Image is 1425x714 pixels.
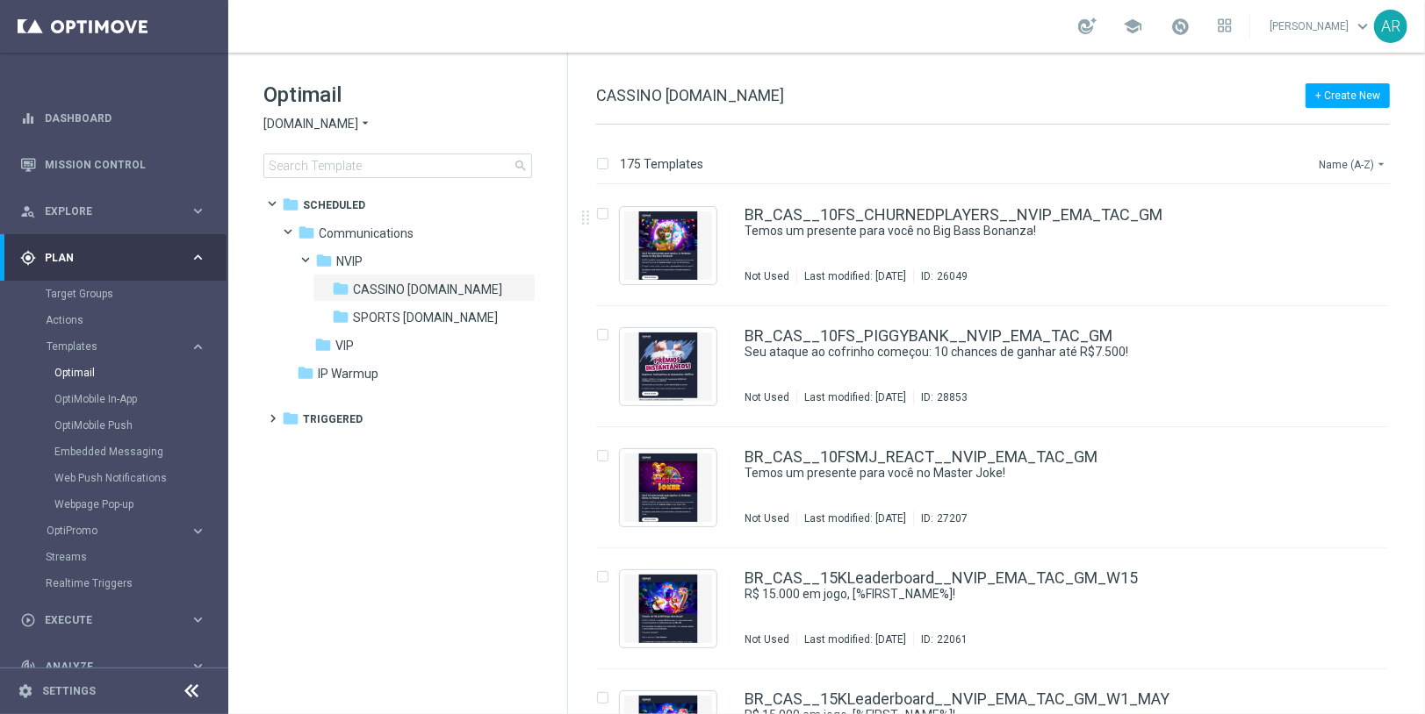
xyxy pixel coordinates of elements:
[745,586,1314,603] div: R$ 15.000 em jogo, [%FIRST_NAME%]!
[190,523,206,539] i: keyboard_arrow_right
[45,206,190,217] span: Explore
[596,86,784,104] span: CASSINO [DOMAIN_NAME]
[54,445,183,459] a: Embedded Messaging
[797,632,913,646] div: Last modified: [DATE]
[745,511,789,525] div: Not Used
[913,511,968,525] div: ID:
[54,392,183,406] a: OptiMobile In-App
[1374,10,1407,43] div: AR
[913,390,968,404] div: ID:
[745,465,1274,482] a: Temos um presente para você no Master Joke!
[46,518,227,544] div: OptiPromo
[319,225,414,241] span: Communications
[190,339,206,355] i: keyboard_arrow_right
[913,269,968,283] div: ID:
[913,632,968,646] div: ID:
[19,613,207,627] button: play_circle_outline Execute keyboard_arrow_right
[624,453,712,522] img: 27207.jpeg
[937,632,968,646] div: 22061
[20,612,36,628] i: play_circle_outline
[190,203,206,219] i: keyboard_arrow_right
[745,223,1314,239] div: Temos um presente para você no Big Bass Bonanza!
[54,360,227,386] div: Optimail
[303,197,365,213] span: Scheduled
[620,156,703,172] p: 175 Templates
[42,686,96,696] a: Settings
[303,411,363,427] span: Triggered
[19,204,207,218] div: person_search Explore keyboard_arrow_right
[54,412,227,439] div: OptiMobile Push
[20,250,190,266] div: Plan
[314,336,332,353] i: folder
[1374,157,1388,171] i: arrow_drop_down
[46,570,227,596] div: Realtime Triggers
[46,544,227,570] div: Streams
[190,658,206,675] i: keyboard_arrow_right
[1268,13,1374,39] a: [PERSON_NAME]keyboard_arrow_down
[20,203,36,219] i: person_search
[19,251,207,265] button: gps_fixed Plan keyboard_arrow_right
[46,307,227,333] div: Actions
[1353,17,1372,36] span: keyboard_arrow_down
[1306,83,1390,108] button: + Create New
[54,386,227,412] div: OptiMobile In-App
[797,269,913,283] div: Last modified: [DATE]
[190,249,206,266] i: keyboard_arrow_right
[54,465,227,491] div: Web Push Notifications
[47,341,172,352] span: Templates
[624,332,712,401] img: 28853.jpeg
[19,660,207,674] button: track_changes Analyze keyboard_arrow_right
[19,158,207,172] button: Mission Control
[263,154,532,178] input: Search Template
[353,282,502,297] span: CASSINO bet.br
[335,338,354,353] span: VIP
[46,576,183,590] a: Realtime Triggers
[937,390,968,404] div: 28853
[745,632,789,646] div: Not Used
[579,185,1421,306] div: Press SPACE to select this row.
[263,81,532,109] h1: Optimail
[1317,154,1390,175] button: Name (A-Z)arrow_drop_down
[19,111,207,125] button: equalizer Dashboard
[745,390,789,404] div: Not Used
[54,418,183,432] a: OptiMobile Push
[20,95,206,141] div: Dashboard
[46,281,227,307] div: Target Groups
[353,310,498,325] span: SPORTS bet.br
[45,615,190,625] span: Execute
[20,250,36,266] i: gps_fixed
[745,570,1138,586] a: BR_CAS__15KLeaderboard__NVIP_EMA_TAC_GM_W15
[745,691,1170,707] a: BR_CAS__15KLeaderboard__NVIP_EMA_TAC_GM_W1_MAY
[47,525,190,536] div: OptiPromo
[46,524,207,538] button: OptiPromo keyboard_arrow_right
[332,280,349,297] i: folder
[745,207,1162,223] a: BR_CAS__10FS_CHURNEDPLAYERS__NVIP_EMA_TAC_GM
[54,439,227,465] div: Embedded Messaging
[47,341,190,352] div: Templates
[46,313,183,327] a: Actions
[358,116,372,132] i: arrow_drop_down
[797,511,913,525] div: Last modified: [DATE]
[315,252,333,269] i: folder
[579,427,1421,548] div: Press SPACE to select this row.
[745,344,1274,361] a: Seu ataque ao cofrinho começou: 10 chances de ganhar até R$7.500!
[45,661,190,672] span: Analyze
[18,683,33,699] i: settings
[336,253,363,269] span: NVIP
[624,211,712,280] img: 26049.jpeg
[282,410,299,427] i: folder
[190,611,206,628] i: keyboard_arrow_right
[263,116,372,132] button: [DOMAIN_NAME] arrow_drop_down
[282,196,299,213] i: folder
[54,497,183,511] a: Webpage Pop-up
[45,141,206,188] a: Mission Control
[745,328,1112,344] a: BR_CAS__10FS_PIGGYBANK__NVIP_EMA_TAC_GM
[47,525,172,536] span: OptiPromo
[745,586,1274,603] a: R$ 15.000 em jogo, [%FIRST_NAME%]!
[745,269,789,283] div: Not Used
